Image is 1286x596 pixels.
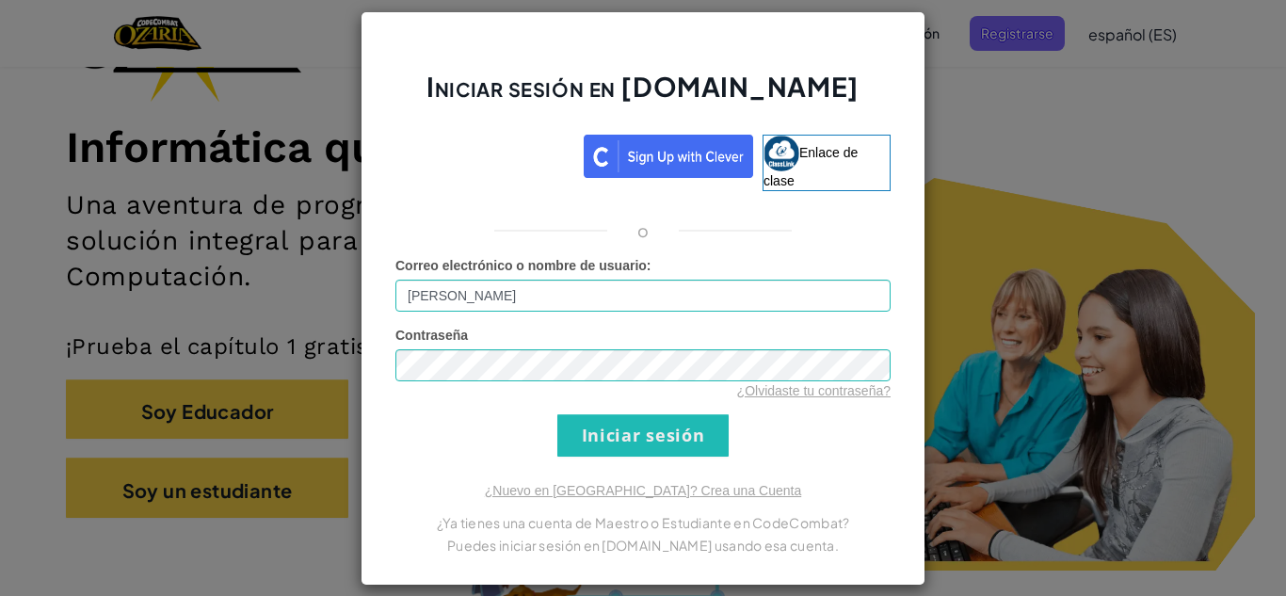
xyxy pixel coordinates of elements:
a: ¿Nuevo en [GEOGRAPHIC_DATA]? Crea una Cuenta [485,483,801,498]
font: Iniciar sesión en [DOMAIN_NAME] [426,70,859,103]
font: Contraseña [395,328,468,343]
font: Correo electrónico o nombre de usuario [395,258,647,273]
a: ¿Olvidaste tu contraseña? [737,383,891,398]
iframe: Botón de acceso con Google [386,133,584,174]
font: Enlace de clase [764,144,858,187]
input: Iniciar sesión [557,414,729,457]
font: ¿Ya tienes una cuenta de Maestro o Estudiante en CodeCombat? [437,514,850,531]
font: o [637,219,649,241]
font: : [647,258,651,273]
img: classlink-logo-small.png [764,136,799,171]
font: Puedes iniciar sesión en [DOMAIN_NAME] usando esa cuenta. [447,537,839,554]
img: clever_sso_button@2x.png [584,135,753,178]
